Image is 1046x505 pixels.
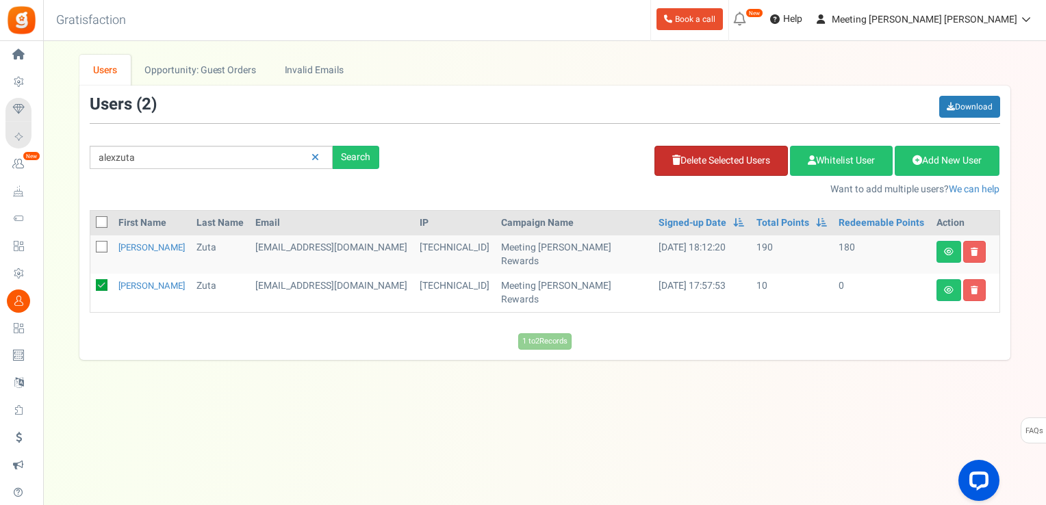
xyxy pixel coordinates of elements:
a: Help [765,8,808,30]
td: [DATE] 18:12:20 [653,235,750,274]
td: Meeting [PERSON_NAME] Rewards [496,235,653,274]
th: IP [414,211,496,235]
a: Delete Selected Users [654,146,788,176]
a: Users [79,55,131,86]
td: [TECHNICAL_ID] [414,235,496,274]
td: 10 [751,274,833,312]
td: 180 [833,235,930,274]
td: Meeting [PERSON_NAME] Rewards [496,274,653,312]
h3: Gratisfaction [41,7,141,34]
th: Email [250,211,414,235]
input: Search by email or name [90,146,333,169]
td: [TECHNICAL_ID] [414,274,496,312]
span: 2 [142,92,151,116]
th: Action [931,211,999,235]
span: Help [780,12,802,26]
td: 0 [833,274,930,312]
a: Signed-up Date [659,216,726,230]
span: FAQs [1025,418,1043,444]
a: Download [939,96,1000,118]
span: Meeting [PERSON_NAME] [PERSON_NAME] [832,12,1017,27]
a: Reset [305,146,326,170]
th: Campaign Name [496,211,653,235]
a: Redeemable Points [839,216,924,230]
em: New [23,151,40,161]
td: customer [250,274,414,312]
th: Last Name [191,211,250,235]
th: First Name [113,211,191,235]
i: Delete user [971,248,978,256]
a: Add New User [895,146,999,176]
img: Gratisfaction [6,5,37,36]
a: New [5,153,37,176]
em: New [745,8,763,18]
td: [EMAIL_ADDRESS][DOMAIN_NAME] [250,235,414,274]
a: Opportunity: Guest Orders [131,55,270,86]
a: Book a call [656,8,723,30]
a: Total Points [756,216,809,230]
p: Want to add multiple users? [400,183,1000,196]
i: View details [944,248,954,256]
div: Search [333,146,379,169]
a: [PERSON_NAME] [118,279,185,292]
i: View details [944,286,954,294]
td: [DATE] 17:57:53 [653,274,750,312]
a: Invalid Emails [270,55,357,86]
td: 190 [751,235,833,274]
a: Whitelist User [790,146,893,176]
td: Zuta [191,274,250,312]
i: Delete user [971,286,978,294]
h3: Users ( ) [90,96,157,114]
a: We can help [949,182,999,196]
td: Zuta [191,235,250,274]
a: [PERSON_NAME] [118,241,185,254]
